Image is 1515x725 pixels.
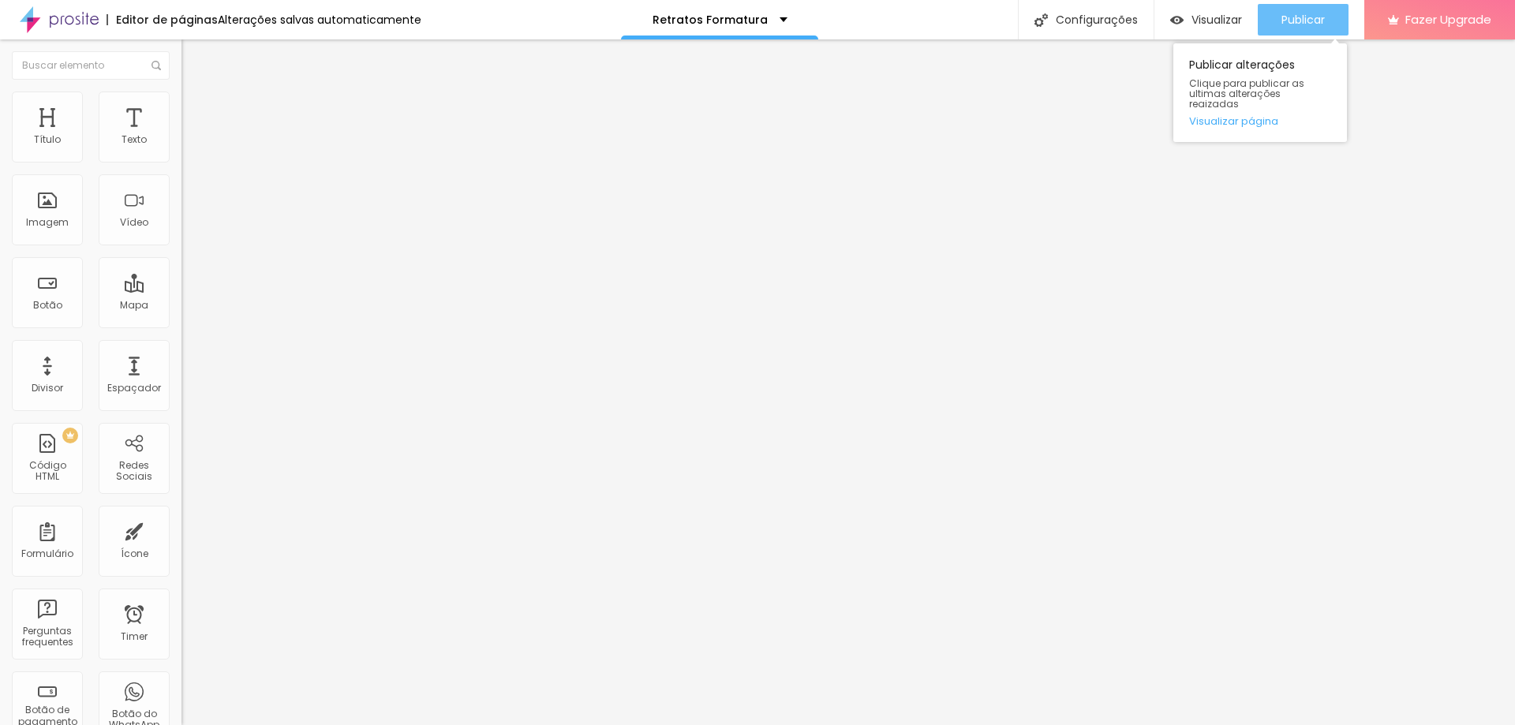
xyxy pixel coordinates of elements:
div: Divisor [32,383,63,394]
div: Alterações salvas automaticamente [218,14,421,25]
div: Publicar alterações [1173,43,1347,142]
div: Código HTML [16,460,78,483]
div: Timer [121,631,148,642]
input: Buscar elemento [12,51,170,80]
span: Visualizar [1191,13,1242,26]
div: Formulário [21,548,73,559]
div: Vídeo [120,217,148,228]
img: Icone [151,61,161,70]
span: Fazer Upgrade [1405,13,1491,26]
div: Imagem [26,217,69,228]
a: Visualizar página [1189,116,1331,126]
button: Visualizar [1154,4,1258,36]
div: Mapa [120,300,148,311]
p: Retratos Formatura [653,14,768,25]
div: Ícone [121,548,148,559]
div: Editor de páginas [107,14,218,25]
div: Redes Sociais [103,460,165,483]
div: Perguntas frequentes [16,626,78,648]
img: view-1.svg [1170,13,1184,27]
span: Publicar [1281,13,1325,26]
span: Clique para publicar as ultimas alterações reaizadas [1189,78,1331,110]
iframe: Editor [181,39,1515,725]
div: Texto [122,134,147,145]
div: Espaçador [107,383,161,394]
img: Icone [1034,13,1048,27]
button: Publicar [1258,4,1349,36]
div: Título [34,134,61,145]
div: Botão [33,300,62,311]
